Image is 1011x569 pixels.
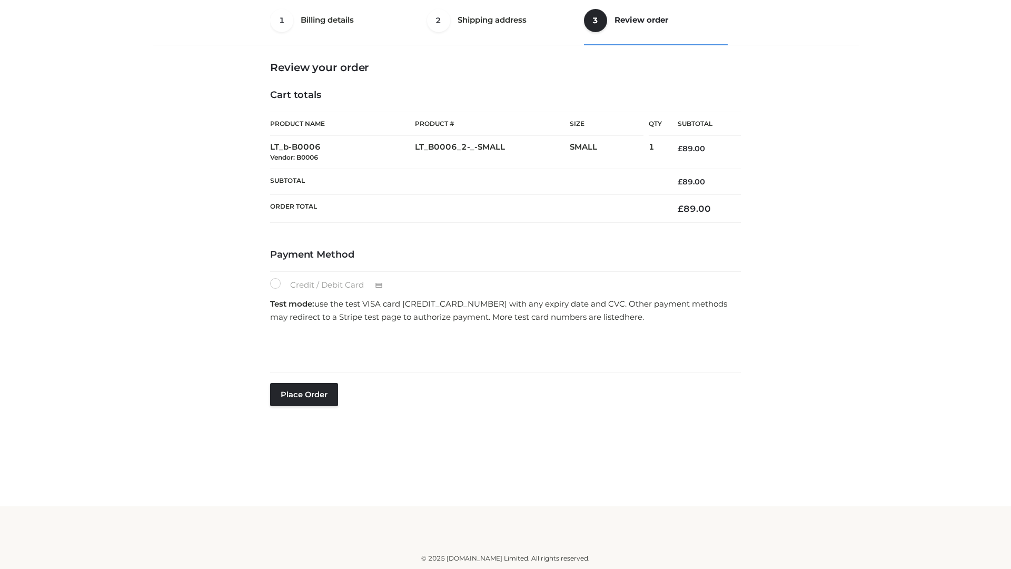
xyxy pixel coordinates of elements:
td: LT_B0006_2-_-SMALL [415,136,570,169]
div: © 2025 [DOMAIN_NAME] Limited. All rights reserved. [156,553,855,564]
th: Subtotal [662,112,741,136]
button: Place order [270,383,338,406]
img: Credit / Debit Card [369,279,389,292]
small: Vendor: B0006 [270,153,318,161]
h3: Review your order [270,61,741,74]
th: Subtotal [270,169,662,194]
p: use the test VISA card [CREDIT_CARD_NUMBER] with any expiry date and CVC. Other payment methods m... [270,297,741,324]
th: Order Total [270,195,662,223]
th: Product Name [270,112,415,136]
th: Size [570,112,643,136]
bdi: 89.00 [678,203,711,214]
span: £ [678,144,682,153]
iframe: Secure payment input frame [268,327,739,366]
bdi: 89.00 [678,144,705,153]
th: Product # [415,112,570,136]
span: £ [678,177,682,187]
strong: Test mode: [270,299,314,309]
td: 1 [649,136,662,169]
bdi: 89.00 [678,177,705,187]
a: here [625,312,642,322]
label: Credit / Debit Card [270,278,394,292]
h4: Cart totals [270,90,741,101]
th: Qty [649,112,662,136]
h4: Payment Method [270,249,741,261]
span: £ [678,203,683,214]
td: SMALL [570,136,649,169]
td: LT_b-B0006 [270,136,415,169]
